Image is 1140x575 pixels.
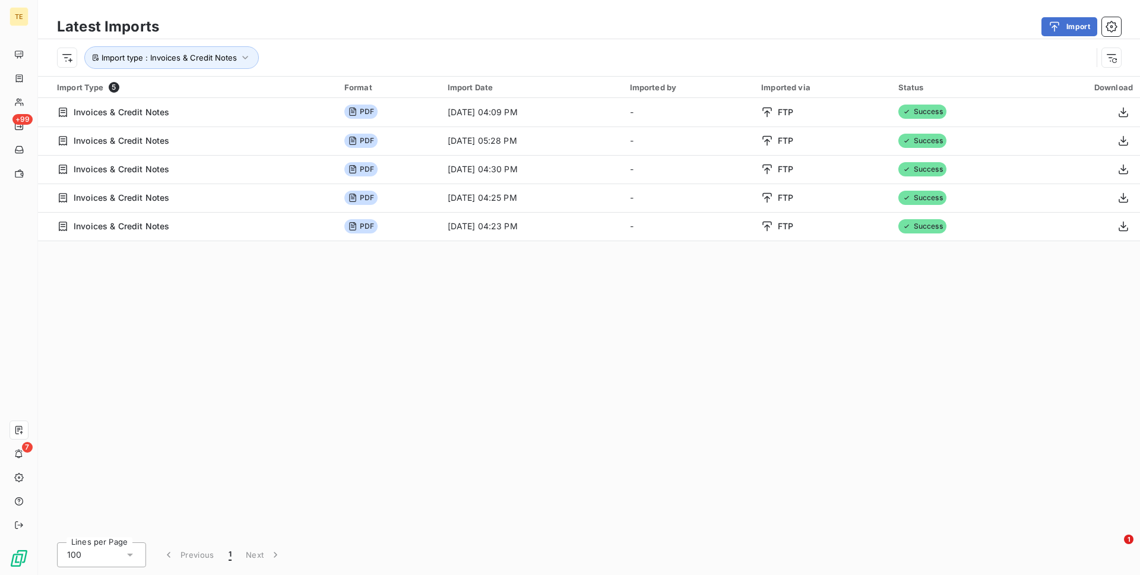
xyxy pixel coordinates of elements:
span: Success [898,191,946,205]
span: FTP [778,106,793,118]
button: Import [1041,17,1097,36]
button: Import type : Invoices & Credit Notes [84,46,259,69]
span: Invoices & Credit Notes [74,163,169,175]
span: Success [898,162,946,176]
img: Logo LeanPay [9,549,28,568]
span: FTP [778,135,793,147]
span: FTP [778,220,793,232]
div: Imported by [630,83,748,92]
div: Import Type [57,82,330,93]
span: FTP [778,192,793,204]
span: PDF [344,105,378,119]
button: Next [239,542,289,567]
td: [DATE] 05:28 PM [441,127,623,155]
button: Previous [156,542,221,567]
div: Imported via [761,83,884,92]
span: 5 [109,82,119,93]
td: [DATE] 04:23 PM [441,212,623,241]
td: - [623,184,755,212]
div: Status [898,83,1019,92]
td: - [623,212,755,241]
div: TE [9,7,28,26]
span: 100 [67,549,81,561]
span: 1 [1124,535,1133,544]
div: Format [344,83,433,92]
div: Download [1033,83,1133,92]
span: Invoices & Credit Notes [74,106,169,118]
td: [DATE] 04:25 PM [441,184,623,212]
span: PDF [344,219,378,233]
span: Invoices & Credit Notes [74,220,169,232]
td: - [623,127,755,155]
span: Invoices & Credit Notes [74,192,169,204]
span: +99 [12,114,33,125]
span: 7 [22,442,33,453]
span: PDF [344,162,378,176]
span: Import type : Invoices & Credit Notes [102,53,237,62]
span: 1 [229,549,232,561]
span: FTP [778,163,793,175]
span: PDF [344,134,378,148]
div: Import Date [448,83,616,92]
button: 1 [221,542,239,567]
span: Success [898,219,946,233]
span: PDF [344,191,378,205]
span: Success [898,134,946,148]
span: Invoices & Credit Notes [74,135,169,147]
h3: Latest Imports [57,16,159,37]
td: - [623,155,755,184]
iframe: Intercom live chat [1100,535,1128,563]
td: [DATE] 04:30 PM [441,155,623,184]
td: - [623,98,755,127]
td: [DATE] 04:09 PM [441,98,623,127]
span: Success [898,105,946,119]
